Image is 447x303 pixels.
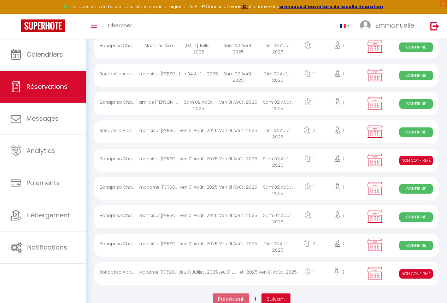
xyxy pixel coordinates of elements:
span: Paiements [27,178,60,187]
img: Super Booking [21,19,65,32]
span: Hébergement [27,211,70,219]
span: Notifications [27,243,67,252]
a: créneaux d'ouverture de la salle migration [279,4,383,10]
span: Réservations [27,82,67,91]
span: Emmanuelle [375,21,414,30]
span: Précédent [218,296,244,303]
span: Calendriers [27,50,63,59]
span: Chercher [108,22,132,29]
a: ICI [241,4,248,10]
a: ... Emmanuelle [355,14,423,39]
span: Suivant [267,296,285,303]
span: Messages [27,114,59,123]
button: Ouvrir le widget de chat LiveChat [6,3,27,24]
span: Analytics [27,146,55,155]
img: ... [360,20,371,31]
a: Chercher [102,14,137,39]
img: logout [430,22,439,30]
